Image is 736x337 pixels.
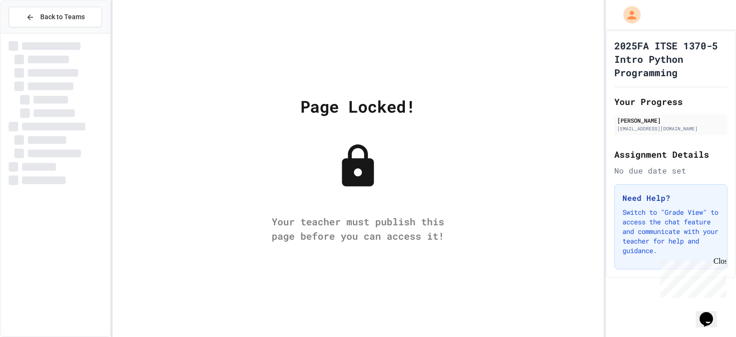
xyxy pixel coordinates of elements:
[9,7,102,27] button: Back to Teams
[622,208,719,256] p: Switch to "Grade View" to access the chat feature and communicate with your teacher for help and ...
[656,257,726,298] iframe: chat widget
[614,39,727,79] h1: 2025FA ITSE 1370-5 Intro Python Programming
[40,12,85,22] span: Back to Teams
[617,125,724,132] div: [EMAIL_ADDRESS][DOMAIN_NAME]
[617,116,724,125] div: [PERSON_NAME]
[622,192,719,204] h3: Need Help?
[696,299,726,327] iframe: chat widget
[4,4,66,61] div: Chat with us now!Close
[614,165,727,176] div: No due date set
[300,94,415,118] div: Page Locked!
[614,95,727,108] h2: Your Progress
[614,148,727,161] h2: Assignment Details
[262,214,454,243] div: Your teacher must publish this page before you can access it!
[613,4,643,26] div: My Account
